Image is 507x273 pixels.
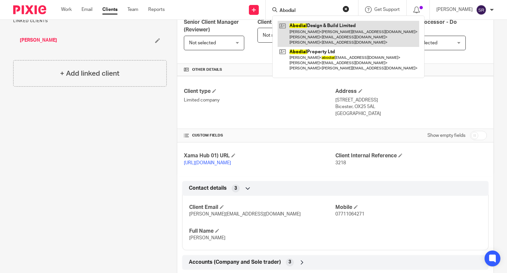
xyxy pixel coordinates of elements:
[148,6,165,13] a: Reports
[60,68,119,79] h4: + Add linked client
[189,228,335,235] h4: Full Name
[343,6,349,12] button: Clear
[335,110,487,117] p: [GEOGRAPHIC_DATA]
[257,19,295,25] span: Client Manager
[411,41,437,45] span: Not selected
[234,185,237,192] span: 3
[189,185,227,192] span: Contact details
[427,132,465,139] label: Show empty fields
[476,5,487,15] img: svg%3E
[189,236,225,240] span: [PERSON_NAME]
[335,88,487,95] h4: Address
[61,6,72,13] a: Work
[335,212,364,216] span: 07711064271
[335,103,487,110] p: Bicester, OX25 5AL
[13,5,46,14] img: Pixie
[189,259,281,266] span: Accounts (Company and Sole trader)
[184,88,335,95] h4: Client type
[184,161,231,165] a: [URL][DOMAIN_NAME]
[184,152,335,159] h4: Xama Hub 01) URL
[263,33,289,38] span: Not selected
[335,204,482,211] h4: Mobile
[189,41,216,45] span: Not selected
[288,259,291,265] span: 3
[20,37,57,44] a: [PERSON_NAME]
[189,204,335,211] h4: Client Email
[374,7,400,12] span: Get Support
[102,6,118,13] a: Clients
[192,67,222,72] span: Other details
[184,133,335,138] h4: CUSTOM FIELDS
[335,97,487,103] p: [STREET_ADDRESS]
[436,6,473,13] p: [PERSON_NAME]
[82,6,92,13] a: Email
[13,19,167,24] p: Linked clients
[127,6,138,13] a: Team
[189,212,301,216] span: [PERSON_NAME][EMAIL_ADDRESS][DOMAIN_NAME]
[279,8,338,14] input: Search
[184,97,335,103] p: Limited company
[335,161,346,165] span: 3218
[335,152,487,159] h4: Client Internal Reference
